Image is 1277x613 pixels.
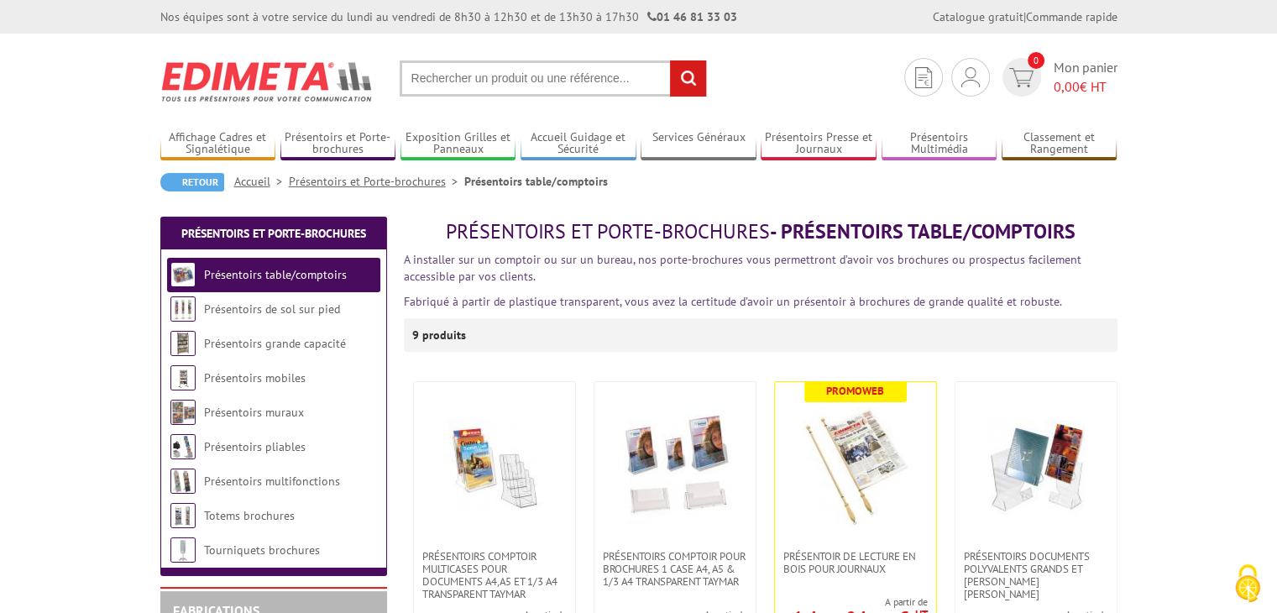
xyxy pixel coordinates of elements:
[170,503,196,528] img: Totems brochures
[404,221,1117,243] h1: - Présentoirs table/comptoirs
[234,174,289,189] a: Accueil
[204,370,306,385] a: Présentoirs mobiles
[647,9,737,24] strong: 01 46 81 33 03
[641,130,756,158] a: Services Généraux
[204,336,346,351] a: Présentoirs grande capacité
[160,50,374,113] img: Edimeta
[761,130,877,158] a: Présentoirs Presse et Journaux
[616,407,734,525] img: PRÉSENTOIRS COMPTOIR POUR BROCHURES 1 CASE A4, A5 & 1/3 A4 TRANSPARENT taymar
[170,537,196,563] img: Tourniquets brochures
[170,469,196,494] img: Présentoirs multifonctions
[170,296,196,322] img: Présentoirs de sol sur pied
[204,405,304,420] a: Présentoirs muraux
[414,550,575,600] a: Présentoirs comptoir multicases POUR DOCUMENTS A4,A5 ET 1/3 A4 TRANSPARENT TAYMAR
[204,508,295,523] a: Totems brochures
[204,474,340,489] a: Présentoirs multifonctions
[998,58,1117,97] a: devis rapide 0 Mon panier 0,00€ HT
[1002,130,1117,158] a: Classement et Rangement
[181,226,366,241] a: Présentoirs et Porte-brochures
[521,130,636,158] a: Accueil Guidage et Sécurité
[1054,78,1080,95] span: 0,00
[464,173,608,190] li: Présentoirs table/comptoirs
[204,267,347,282] a: Présentoirs table/comptoirs
[783,550,928,575] span: Présentoir de lecture en bois pour journaux
[204,542,320,558] a: Tourniquets brochures
[775,595,928,609] span: A partir de
[289,174,464,189] a: Présentoirs et Porte-brochures
[170,400,196,425] img: Présentoirs muraux
[977,407,1095,525] img: Présentoirs Documents Polyvalents Grands et Petits Modèles
[170,331,196,356] img: Présentoirs grande capacité
[670,60,706,97] input: rechercher
[404,294,1062,309] font: Fabriqué à partir de plastique transparent, vous avez la certitude d’avoir un présentoir à brochu...
[160,130,276,158] a: Affichage Cadres et Signalétique
[955,550,1117,600] a: Présentoirs Documents Polyvalents Grands et [PERSON_NAME] [PERSON_NAME]
[1028,52,1044,69] span: 0
[1218,556,1277,613] button: Cookies (fenêtre modale)
[170,434,196,459] img: Présentoirs pliables
[280,130,396,158] a: Présentoirs et Porte-brochures
[400,60,707,97] input: Rechercher un produit ou une référence...
[400,130,516,158] a: Exposition Grilles et Panneaux
[915,67,932,88] img: devis rapide
[422,550,567,600] span: Présentoirs comptoir multicases POUR DOCUMENTS A4,A5 ET 1/3 A4 TRANSPARENT TAYMAR
[603,550,747,588] span: PRÉSENTOIRS COMPTOIR POUR BROCHURES 1 CASE A4, A5 & 1/3 A4 TRANSPARENT taymar
[412,318,475,352] p: 9 produits
[826,384,884,398] b: Promoweb
[775,550,936,575] a: Présentoir de lecture en bois pour journaux
[436,407,553,525] img: Présentoirs comptoir multicases POUR DOCUMENTS A4,A5 ET 1/3 A4 TRANSPARENT TAYMAR
[204,301,340,317] a: Présentoirs de sol sur pied
[933,9,1023,24] a: Catalogue gratuit
[797,407,914,525] img: Présentoir de lecture en bois pour journaux
[594,550,756,588] a: PRÉSENTOIRS COMPTOIR POUR BROCHURES 1 CASE A4, A5 & 1/3 A4 TRANSPARENT taymar
[1054,58,1117,97] span: Mon panier
[446,218,770,244] span: Présentoirs et Porte-brochures
[160,8,737,25] div: Nos équipes sont à votre service du lundi au vendredi de 8h30 à 12h30 et de 13h30 à 17h30
[1026,9,1117,24] a: Commande rapide
[961,67,980,87] img: devis rapide
[160,173,224,191] a: Retour
[1227,563,1269,605] img: Cookies (fenêtre modale)
[170,262,196,287] img: Présentoirs table/comptoirs
[1009,68,1034,87] img: devis rapide
[204,439,306,454] a: Présentoirs pliables
[933,8,1117,25] div: |
[170,365,196,390] img: Présentoirs mobiles
[404,252,1081,284] font: A installer sur un comptoir ou sur un bureau, nos porte-brochures vous permettront d’avoir vos br...
[882,130,997,158] a: Présentoirs Multimédia
[964,550,1108,600] span: Présentoirs Documents Polyvalents Grands et [PERSON_NAME] [PERSON_NAME]
[1054,77,1117,97] span: € HT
